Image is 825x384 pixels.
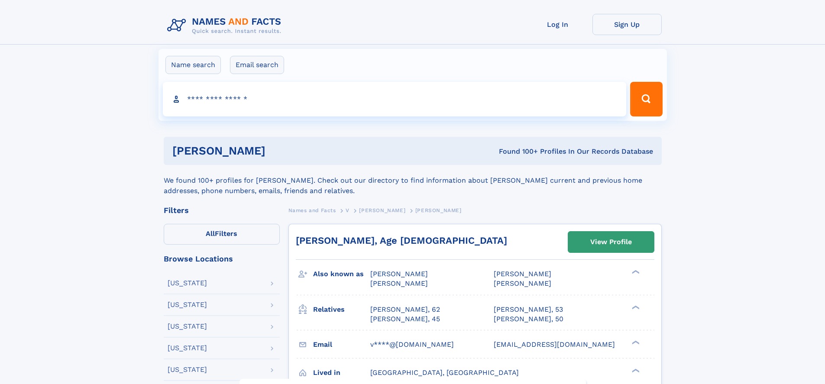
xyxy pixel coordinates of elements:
div: ❯ [630,339,640,345]
span: [EMAIL_ADDRESS][DOMAIN_NAME] [494,340,615,349]
input: search input [163,82,627,116]
div: [US_STATE] [168,366,207,373]
a: Log In [523,14,592,35]
button: Search Button [630,82,662,116]
a: V [346,205,349,216]
a: [PERSON_NAME], 62 [370,305,440,314]
span: [PERSON_NAME] [494,270,551,278]
a: [PERSON_NAME] [359,205,405,216]
a: Names and Facts [288,205,336,216]
div: [US_STATE] [168,345,207,352]
span: V [346,207,349,213]
div: ❯ [630,368,640,373]
span: [PERSON_NAME] [370,270,428,278]
h3: Also known as [313,267,370,281]
div: [US_STATE] [168,280,207,287]
h1: [PERSON_NAME] [172,145,382,156]
span: [PERSON_NAME] [494,279,551,287]
div: ❯ [630,269,640,275]
span: [PERSON_NAME] [370,279,428,287]
label: Email search [230,56,284,74]
h3: Email [313,337,370,352]
a: Sign Up [592,14,662,35]
h3: Lived in [313,365,370,380]
div: [US_STATE] [168,323,207,330]
div: Found 100+ Profiles In Our Records Database [382,147,653,156]
div: View Profile [590,232,632,252]
div: [US_STATE] [168,301,207,308]
div: We found 100+ profiles for [PERSON_NAME]. Check out our directory to find information about [PERS... [164,165,662,196]
div: Browse Locations [164,255,280,263]
div: Filters [164,207,280,214]
a: [PERSON_NAME], 45 [370,314,440,324]
label: Name search [165,56,221,74]
span: [PERSON_NAME] [359,207,405,213]
h3: Relatives [313,302,370,317]
span: [GEOGRAPHIC_DATA], [GEOGRAPHIC_DATA] [370,368,519,377]
a: [PERSON_NAME], 50 [494,314,563,324]
span: All [206,229,215,238]
span: [PERSON_NAME] [415,207,462,213]
a: View Profile [568,232,654,252]
div: ❯ [630,304,640,310]
a: [PERSON_NAME], 53 [494,305,563,314]
label: Filters [164,224,280,245]
a: [PERSON_NAME], Age [DEMOGRAPHIC_DATA] [296,235,507,246]
img: Logo Names and Facts [164,14,288,37]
